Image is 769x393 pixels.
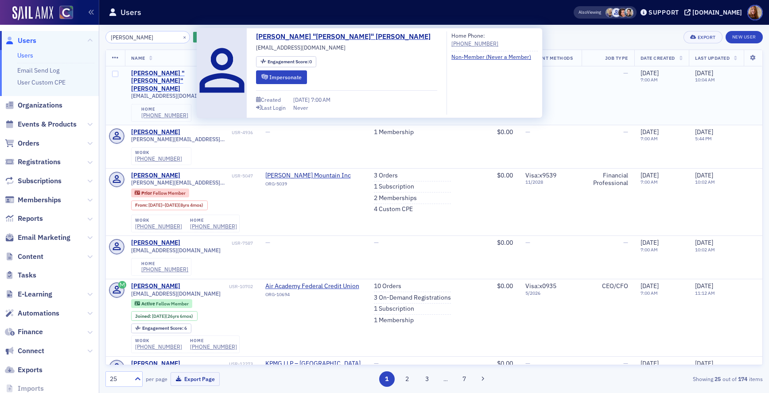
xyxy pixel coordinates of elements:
[695,247,715,253] time: 10:02 AM
[641,239,659,247] span: [DATE]
[747,5,763,20] span: Profile
[156,301,189,307] span: Fellow Member
[110,374,129,384] div: 25
[53,6,73,21] a: View Homepage
[374,305,414,313] a: 1 Subscription
[5,270,36,280] a: Tasks
[131,172,180,180] a: [PERSON_NAME]
[131,179,253,186] span: [PERSON_NAME][EMAIL_ADDRESS][PERSON_NAME][DOMAIN_NAME]
[684,31,722,43] button: Export
[18,100,62,110] span: Organizations
[141,301,156,307] span: Active
[451,39,498,47] div: [PHONE_NUMBER]
[120,7,141,18] h1: Users
[641,55,675,61] span: Date Created
[293,104,308,112] div: Never
[374,205,413,213] a: 4 Custom CPE
[5,327,43,337] a: Finance
[18,214,43,223] span: Reports
[131,189,190,197] div: Prior: Prior: Fellow Member
[135,202,148,208] span: From :
[379,371,395,387] button: 1
[265,282,359,290] a: Air Academy Federal Credit Union
[525,282,556,290] span: Visa : x0935
[649,8,679,16] div: Support
[497,239,513,247] span: $0.00
[641,247,658,253] time: 7:00 AM
[265,239,270,247] span: —
[190,343,237,350] a: [PHONE_NUMBER]
[265,172,351,180] span: Cummins Rocky Mountain Inc
[135,343,182,350] div: [PHONE_NUMBER]
[18,195,61,205] span: Memberships
[374,316,414,324] a: 1 Membership
[131,247,221,254] span: [EMAIL_ADDRESS][DOMAIN_NAME]
[692,8,742,16] div: [DOMAIN_NAME]
[5,36,36,46] a: Users
[182,173,252,179] div: USR-5047
[182,361,252,367] div: USR-12273
[737,375,749,383] strong: 174
[525,239,530,247] span: —
[18,36,36,46] span: Users
[135,338,182,343] div: work
[5,195,61,205] a: Memberships
[606,8,615,17] span: Alicia Gelinas
[17,51,33,59] a: Users
[5,252,43,262] a: Content
[18,119,77,129] span: Events & Products
[135,223,182,230] a: [PHONE_NUMBER]
[5,308,59,318] a: Automations
[399,371,415,387] button: 2
[18,252,43,262] span: Content
[525,290,575,296] span: 5 / 2026
[131,136,253,143] span: [PERSON_NAME][EMAIL_ADDRESS][DOMAIN_NAME]
[641,179,658,185] time: 7:00 AM
[641,171,659,179] span: [DATE]
[135,155,182,162] a: [PHONE_NUMBER]
[268,59,312,64] div: 0
[141,112,188,119] div: [PHONE_NUMBER]
[131,69,227,93] a: [PERSON_NAME] "[PERSON_NAME]" [PERSON_NAME]
[182,130,252,135] div: USR-4936
[618,8,627,17] span: Katie Foo
[374,282,401,290] a: 10 Orders
[525,359,530,367] span: —
[451,53,538,61] a: Non-Member (Never a Member)
[142,325,184,331] span: Engagement Score :
[256,31,437,42] a: [PERSON_NAME] "[PERSON_NAME]" [PERSON_NAME]
[641,135,658,142] time: 7:00 AM
[105,31,190,43] input: Search…
[141,190,153,196] span: Prior
[142,326,187,331] div: 6
[374,172,398,180] a: 3 Orders
[256,43,346,51] span: [EMAIL_ADDRESS][DOMAIN_NAME]
[268,58,310,65] span: Engagement Score :
[131,360,180,368] div: [PERSON_NAME]
[695,171,713,179] span: [DATE]
[190,223,237,230] a: [PHONE_NUMBER]
[451,31,498,48] div: Home Phone:
[261,105,286,110] div: Last Login
[131,239,180,247] a: [PERSON_NAME]
[695,69,713,77] span: [DATE]
[148,202,203,208] div: – (8yrs 4mos)
[457,371,472,387] button: 7
[141,266,188,273] div: [PHONE_NUMBER]
[695,179,715,185] time: 10:02 AM
[374,359,379,367] span: —
[5,346,44,356] a: Connect
[131,92,221,99] span: [EMAIL_ADDRESS][DOMAIN_NAME]
[190,338,237,343] div: home
[131,128,180,136] div: [PERSON_NAME]
[588,282,628,290] div: CEO/CFO
[131,290,221,297] span: [EMAIL_ADDRESS][DOMAIN_NAME]
[5,119,77,129] a: Events & Products
[18,233,70,243] span: Email Marketing
[374,194,417,202] a: 2 Memberships
[171,372,220,386] button: Export Page
[256,70,307,84] button: Impersonate
[624,8,633,17] span: Pamela Galey-Coleman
